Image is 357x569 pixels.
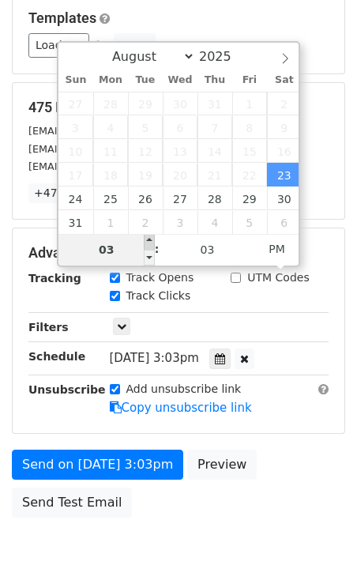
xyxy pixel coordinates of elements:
span: August 19, 2025 [128,163,163,187]
span: August 26, 2025 [128,187,163,210]
span: August 13, 2025 [163,139,197,163]
span: September 5, 2025 [232,210,267,234]
iframe: Chat Widget [278,493,357,569]
small: [EMAIL_ADDRESS][DOMAIN_NAME] [28,125,205,137]
span: August 1, 2025 [232,92,267,115]
span: August 24, 2025 [58,187,93,210]
span: September 4, 2025 [197,210,232,234]
span: August 4, 2025 [93,115,128,139]
span: August 10, 2025 [58,139,93,163]
strong: Schedule [28,350,85,363]
a: Preview [187,450,257,480]
a: Copy unsubscribe link [110,401,252,415]
a: Load... [28,33,89,58]
span: August 15, 2025 [232,139,267,163]
span: August 16, 2025 [267,139,302,163]
span: August 7, 2025 [197,115,232,139]
span: : [155,233,160,265]
a: +472 more [28,183,102,203]
span: Thu [197,75,232,85]
span: August 20, 2025 [163,163,197,187]
span: July 28, 2025 [93,92,128,115]
span: August 18, 2025 [93,163,128,187]
small: [EMAIL_ADDRESS][DOMAIN_NAME] [28,143,205,155]
strong: Unsubscribe [28,383,106,396]
span: September 1, 2025 [93,210,128,234]
span: August 12, 2025 [128,139,163,163]
a: Send Test Email [12,488,132,518]
span: August 5, 2025 [128,115,163,139]
span: Fri [232,75,267,85]
span: August 31, 2025 [58,210,93,234]
label: Add unsubscribe link [126,381,242,398]
input: Hour [58,234,155,266]
span: Click to toggle [255,233,299,265]
span: August 23, 2025 [267,163,302,187]
small: [EMAIL_ADDRESS][DOMAIN_NAME] [28,160,205,172]
span: August 27, 2025 [163,187,197,210]
span: July 31, 2025 [197,92,232,115]
span: Mon [93,75,128,85]
span: Sun [58,75,93,85]
span: July 30, 2025 [163,92,197,115]
span: August 21, 2025 [197,163,232,187]
strong: Filters [28,321,69,333]
span: Sat [267,75,302,85]
label: Track Clicks [126,288,191,304]
a: Templates [28,9,96,26]
span: August 6, 2025 [163,115,197,139]
label: UTM Codes [247,269,309,286]
span: August 17, 2025 [58,163,93,187]
strong: Tracking [28,272,81,284]
span: Wed [163,75,197,85]
span: August 22, 2025 [232,163,267,187]
span: September 2, 2025 [128,210,163,234]
h5: Advanced [28,244,329,262]
span: August 28, 2025 [197,187,232,210]
span: July 29, 2025 [128,92,163,115]
span: August 3, 2025 [58,115,93,139]
span: August 2, 2025 [267,92,302,115]
span: September 3, 2025 [163,210,197,234]
span: August 11, 2025 [93,139,128,163]
span: July 27, 2025 [58,92,93,115]
span: August 8, 2025 [232,115,267,139]
span: August 25, 2025 [93,187,128,210]
span: [DATE] 3:03pm [110,351,199,365]
span: Tue [128,75,163,85]
input: Minute [160,234,256,266]
span: August 14, 2025 [197,139,232,163]
span: August 29, 2025 [232,187,267,210]
input: Year [195,49,252,64]
label: Track Opens [126,269,194,286]
a: Send on [DATE] 3:03pm [12,450,183,480]
h5: 475 Recipients [28,99,329,116]
span: August 9, 2025 [267,115,302,139]
span: September 6, 2025 [267,210,302,234]
span: August 30, 2025 [267,187,302,210]
button: Save [114,33,155,58]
